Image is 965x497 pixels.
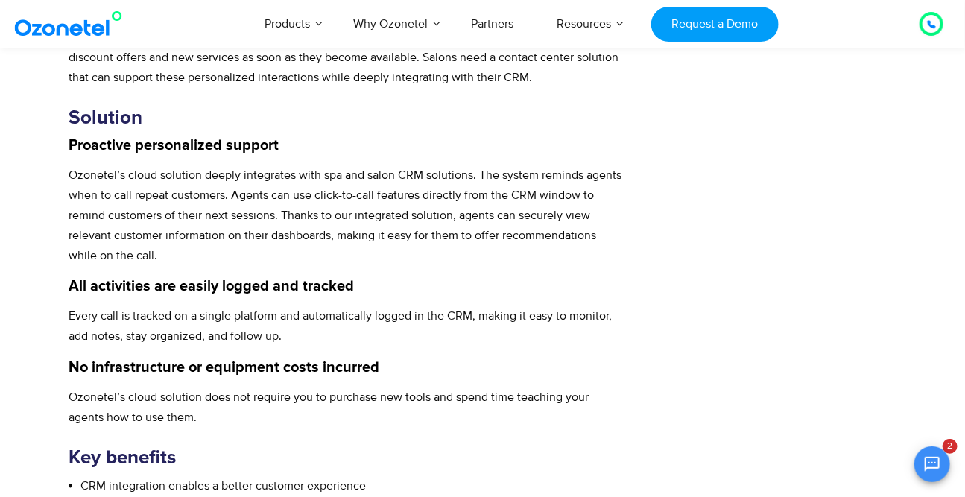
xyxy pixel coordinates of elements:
p: Ozonetel’s cloud solution deeply integrates with spa and salon CRM solutions. The system reminds ... [69,165,626,266]
strong: Key benefits [69,449,177,468]
strong: Proactive personalized support [69,138,279,153]
strong: No infrastructure or equipment costs incurred [69,361,380,376]
p: Ozonetel’s cloud solution does not require you to purchase new tools and spend time teaching your... [69,388,626,428]
strong: Solution [69,108,143,127]
a: Request a Demo [651,7,779,42]
button: Open chat [914,446,950,482]
strong: All activities are easily logged and tracked [69,279,355,294]
li: CRM integration enables a better customer experience [81,477,626,497]
p: Every call is tracked on a single platform and automatically logged in the CRM, making it easy to... [69,307,626,347]
span: 2 [943,439,958,454]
